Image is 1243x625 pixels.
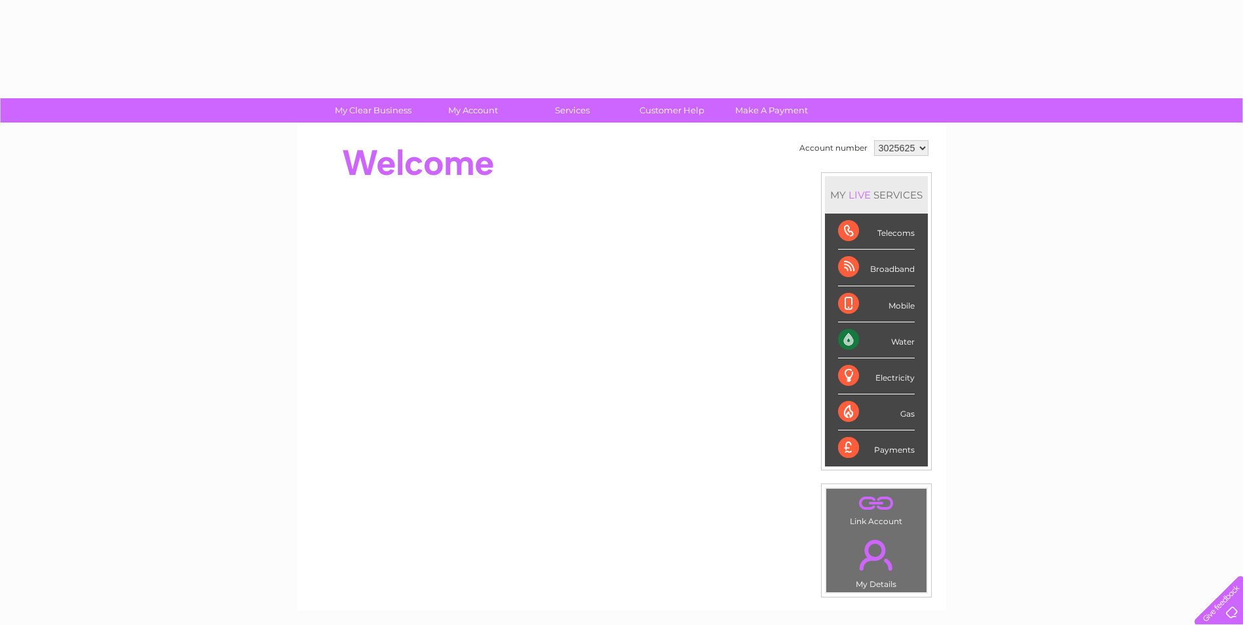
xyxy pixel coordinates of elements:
div: Payments [838,430,915,466]
a: My Account [419,98,527,123]
td: Link Account [826,488,927,529]
div: Gas [838,394,915,430]
td: Account number [796,137,871,159]
a: My Clear Business [319,98,427,123]
div: MY SERVICES [825,176,928,214]
a: Customer Help [618,98,726,123]
div: LIVE [846,189,873,201]
div: Broadband [838,250,915,286]
a: . [830,532,923,578]
a: . [830,492,923,515]
div: Water [838,322,915,358]
div: Electricity [838,358,915,394]
div: Telecoms [838,214,915,250]
div: Mobile [838,286,915,322]
a: Services [518,98,626,123]
a: Make A Payment [717,98,826,123]
td: My Details [826,529,927,593]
